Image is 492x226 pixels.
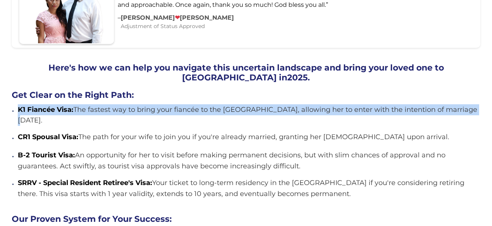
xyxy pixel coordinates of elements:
p: An opportunity for her to visit before making permanent decisions, but with slim chances of appro... [18,150,480,172]
span: ❤ [175,14,180,21]
strong: SRRV - Special Resident Retiree's Visa: [18,179,152,187]
p: Your ticket to long-term residency in the [GEOGRAPHIC_DATA] if you're considering retiring there.... [18,177,480,199]
strong: K1 Fiancée Visa: [18,105,73,114]
strong: CR1 Spousal Visa: [18,133,78,141]
span: • [12,104,14,117]
p: The path for your wife to join you if you're already married, granting her [DEMOGRAPHIC_DATA] upo... [18,132,449,143]
span: 2025 [287,72,308,83]
h2: Here's how we can help you navigate this uncertain landscape and bring your loved one to [GEOGRAP... [12,63,480,83]
p: [PERSON_NAME] [PERSON_NAME] [121,13,234,22]
strong: B-2 Tourist Visa: [18,151,75,159]
span: • [12,132,14,144]
span: • [12,150,14,162]
span: • [12,177,14,190]
p: Adjustment of Status Approved [121,22,234,30]
p: The fastest way to bring your fiancée to the [GEOGRAPHIC_DATA], allowing her to enter with the in... [18,104,480,126]
h3: Get Clear on the Right Path: [12,90,480,100]
h2: Our Proven System for Your Success: [12,214,480,224]
p: – [118,13,121,30]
